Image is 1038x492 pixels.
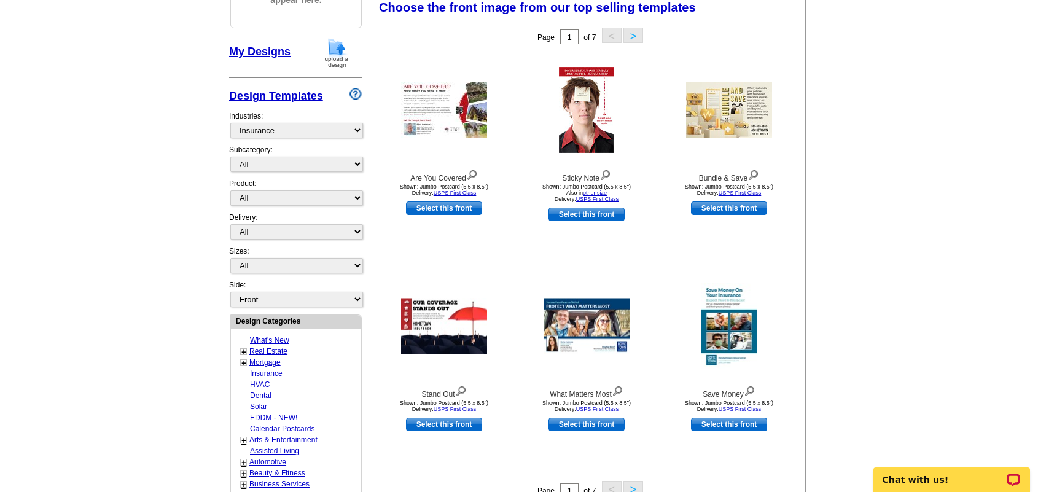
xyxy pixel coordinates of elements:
[377,184,512,196] div: Shown: Jumbo Postcard (5.5 x 8.5") Delivery:
[747,167,759,181] img: view design details
[455,383,467,397] img: view design details
[229,104,362,144] div: Industries:
[229,279,362,308] div: Side:
[661,383,797,400] div: Save Money
[229,90,323,102] a: Design Templates
[250,402,267,411] a: Solar
[602,28,622,43] button: <
[241,469,246,478] a: +
[691,418,767,431] a: use this design
[250,391,271,400] a: Dental
[249,435,318,444] a: Arts & Entertainment
[249,458,286,466] a: Automotive
[544,299,630,354] img: What Matters Most
[559,67,614,153] img: Sticky Note
[401,82,487,138] img: Are You Covered
[249,480,310,488] a: Business Services
[519,184,654,202] div: Shown: Jumbo Postcard (5.5 x 8.5") Delivery:
[548,418,625,431] a: use this design
[612,383,623,397] img: view design details
[548,208,625,221] a: use this design
[250,336,289,345] a: What's New
[744,383,755,397] img: view design details
[229,212,362,246] div: Delivery:
[250,369,283,378] a: Insurance
[249,469,305,477] a: Beauty & Fitness
[379,1,696,14] span: Choose the front image from our top selling templates
[583,190,607,196] a: other size
[229,246,362,279] div: Sizes:
[249,347,287,356] a: Real Estate
[576,196,619,202] a: USPS First Class
[377,400,512,412] div: Shown: Jumbo Postcard (5.5 x 8.5") Delivery:
[466,167,478,181] img: view design details
[377,383,512,400] div: Stand Out
[406,201,482,215] a: use this design
[537,33,555,42] span: Page
[401,299,487,354] img: Stand Out
[250,413,297,422] a: EDDM - NEW!
[519,167,654,184] div: Sticky Note
[321,37,353,69] img: upload-design
[661,184,797,196] div: Shown: Jumbo Postcard (5.5 x 8.5") Delivery:
[229,45,291,58] a: My Designs
[719,406,762,412] a: USPS First Class
[349,88,362,100] img: design-wizard-help-icon.png
[623,28,643,43] button: >
[719,190,762,196] a: USPS First Class
[599,167,611,181] img: view design details
[250,447,299,455] a: Assisted Living
[250,380,270,389] a: HVAC
[519,400,654,412] div: Shown: Jumbo Postcard (5.5 x 8.5") Delivery:
[229,178,362,212] div: Product:
[241,458,246,467] a: +
[566,190,607,196] span: Also in
[250,424,314,433] a: Calendar Postcards
[661,400,797,412] div: Shown: Jumbo Postcard (5.5 x 8.5") Delivery:
[583,33,596,42] span: of 7
[661,167,797,184] div: Bundle & Save
[406,418,482,431] a: use this design
[241,435,246,445] a: +
[231,315,361,327] div: Design Categories
[865,453,1038,492] iframe: LiveChat chat widget
[434,190,477,196] a: USPS First Class
[241,480,246,490] a: +
[249,358,281,367] a: Mortgage
[701,283,757,369] img: Save Money
[434,406,477,412] a: USPS First Class
[519,383,654,400] div: What Matters Most
[576,406,619,412] a: USPS First Class
[229,144,362,178] div: Subcategory:
[691,201,767,215] a: use this design
[377,167,512,184] div: Are You Covered
[241,347,246,357] a: +
[686,82,772,138] img: Bundle & Save
[241,358,246,368] a: +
